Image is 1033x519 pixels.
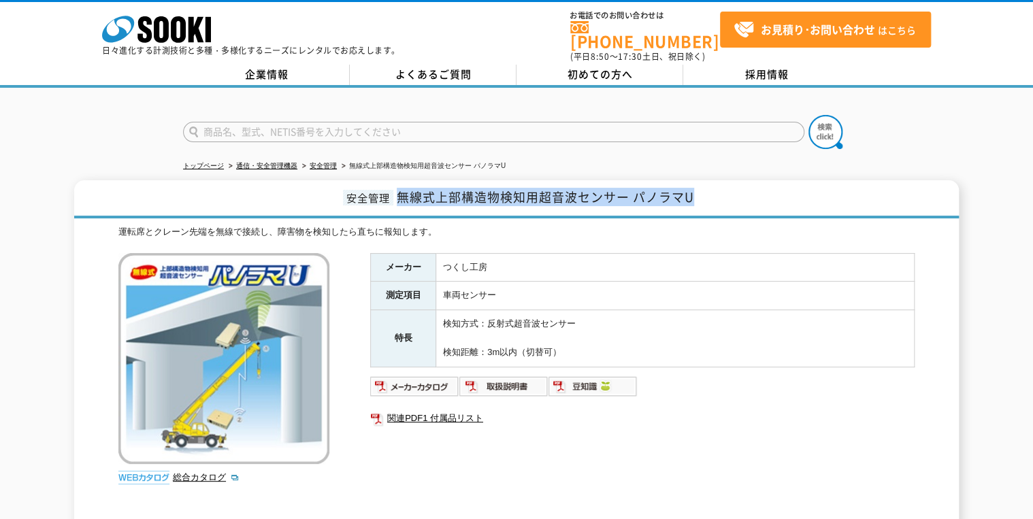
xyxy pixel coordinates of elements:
[371,253,436,282] th: メーカー
[236,162,297,169] a: 通信・安全管理機器
[548,384,638,395] a: 豆知識
[720,12,931,48] a: お見積り･お問い合わせはこちら
[371,310,436,367] th: 特長
[118,253,329,464] img: 無線式上部構造物検知用超音波センサー パノラマU
[183,162,224,169] a: トップページ
[343,190,393,205] span: 安全管理
[370,384,459,395] a: メーカーカタログ
[459,384,548,395] a: 取扱説明書
[548,375,638,397] img: 豆知識
[173,472,240,482] a: 総合カタログ
[339,159,506,173] li: 無線式上部構造物検知用超音波センサー パノラマU
[734,20,916,40] span: はこちら
[118,225,915,239] div: 運転席とクレーン先端を無線で接続し、障害物を検知したら直ちに報知します。
[568,67,633,82] span: 初めての方へ
[397,188,694,206] span: 無線式上部構造物検知用超音波センサー パノラマU
[591,50,610,63] span: 8:50
[570,12,720,20] span: お電話でのお問い合わせは
[370,375,459,397] img: メーカーカタログ
[102,46,400,54] p: 日々進化する計測技術と多種・多様化するニーズにレンタルでお応えします。
[516,65,683,85] a: 初めての方へ
[618,50,642,63] span: 17:30
[370,409,915,427] a: 関連PDF1 付属品リスト
[371,282,436,310] th: 測定項目
[183,65,350,85] a: 企業情報
[183,122,804,142] input: 商品名、型式、NETIS番号を入力してください
[350,65,516,85] a: よくあるご質問
[436,253,915,282] td: つくし工房
[570,50,705,63] span: (平日 ～ 土日、祝日除く)
[310,162,337,169] a: 安全管理
[436,310,915,367] td: 検知方式：反射式超音波センサー 検知距離：3m以内（切替可）
[808,115,842,149] img: btn_search.png
[570,21,720,49] a: [PHONE_NUMBER]
[436,282,915,310] td: 車両センサー
[459,375,548,397] img: 取扱説明書
[683,65,850,85] a: 採用情報
[118,471,169,484] img: webカタログ
[761,21,875,37] strong: お見積り･お問い合わせ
